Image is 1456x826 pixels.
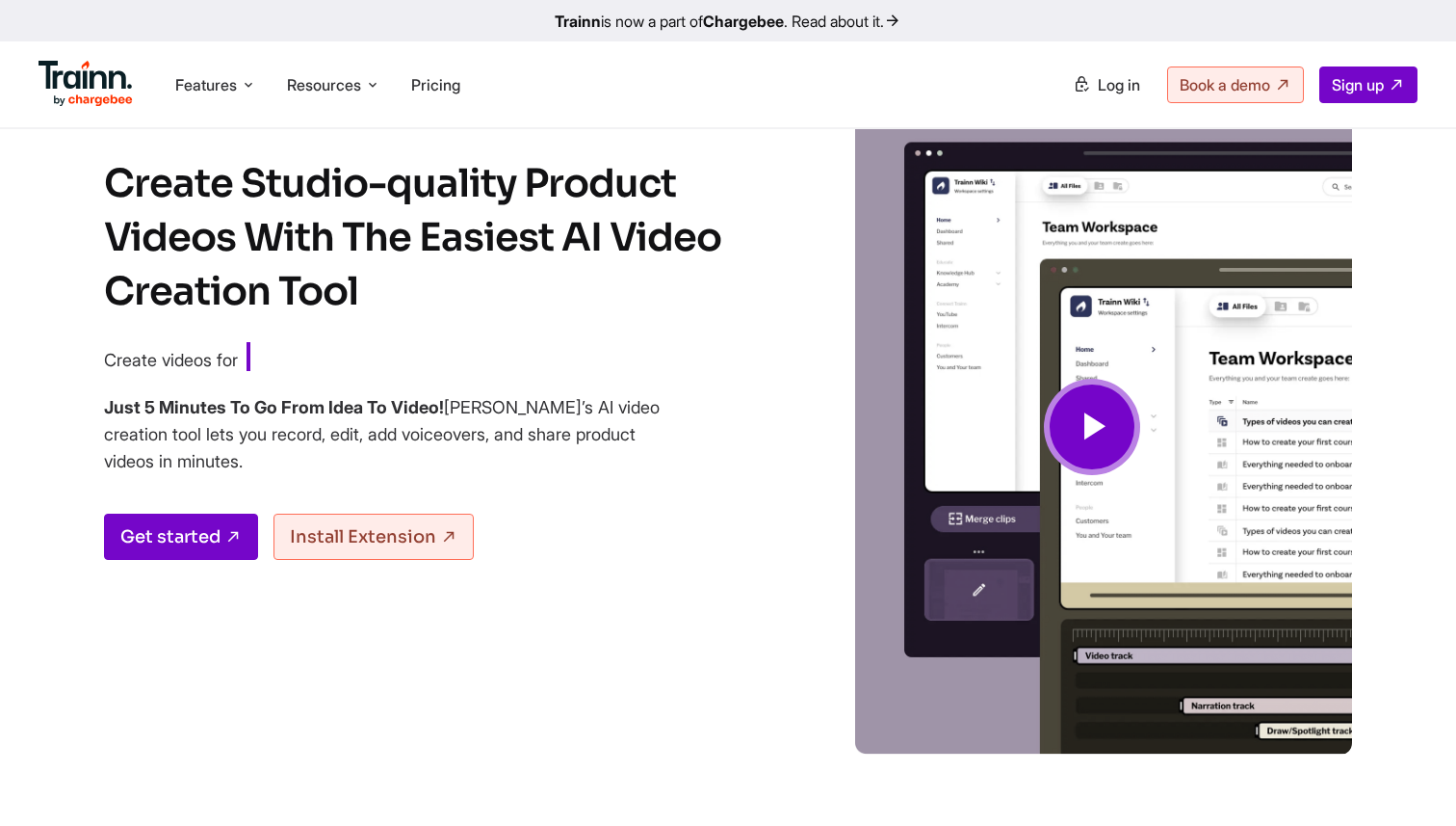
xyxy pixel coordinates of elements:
[1332,75,1384,94] span: Sign up
[1319,67,1417,103] a: Sign up
[1167,67,1304,103] a: Book a demo
[703,12,784,31] b: Chargebee
[832,99,1352,755] img: Video creation | Trainn
[175,74,237,95] span: Features
[104,397,444,417] b: Just 5 Minutes To Go From Idea To Video!
[1180,75,1270,94] span: Book a demo
[1098,75,1140,94] span: Log in
[104,157,759,319] h1: Create Studio-quality Product Videos With The Easiest AI Video Creation Tool
[247,342,489,375] span: Customer Training
[555,12,601,31] b: Trainn
[411,75,460,94] a: Pricing
[273,514,474,560] a: Install Extension
[104,514,258,560] a: Get started
[104,394,663,475] h4: [PERSON_NAME]’s AI video creation tool lets you record, edit, add voiceovers, and share product v...
[104,350,238,370] span: Create videos for
[39,61,133,107] img: Trainn Logo
[1061,67,1152,102] a: Log in
[287,74,361,95] span: Resources
[1360,733,1456,826] iframe: Chat Widget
